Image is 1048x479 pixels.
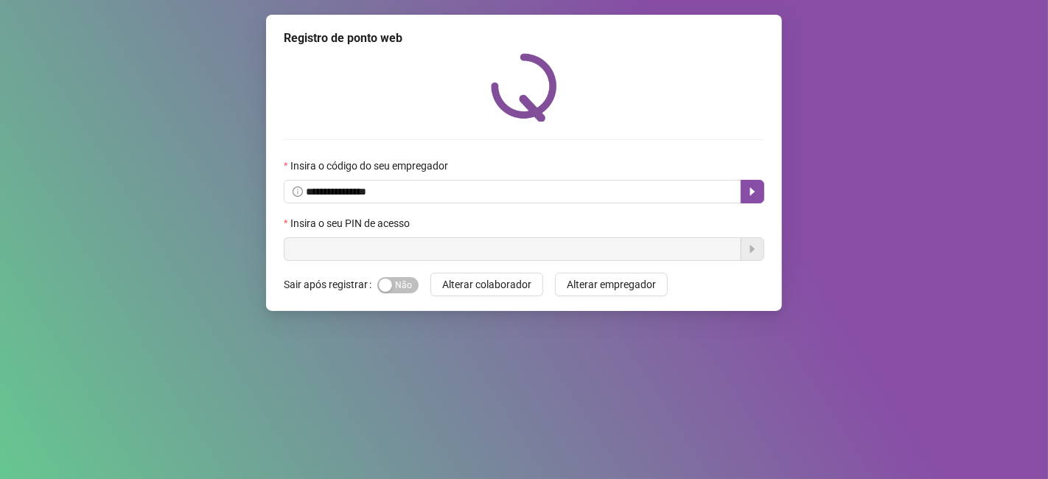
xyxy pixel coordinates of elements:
[567,276,656,293] span: Alterar empregador
[442,276,531,293] span: Alterar colaborador
[284,29,764,47] div: Registro de ponto web
[555,273,668,296] button: Alterar empregador
[284,273,377,296] label: Sair após registrar
[293,186,303,197] span: info-circle
[491,53,557,122] img: QRPoint
[284,215,419,231] label: Insira o seu PIN de acesso
[430,273,543,296] button: Alterar colaborador
[747,186,758,197] span: caret-right
[284,158,458,174] label: Insira o código do seu empregador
